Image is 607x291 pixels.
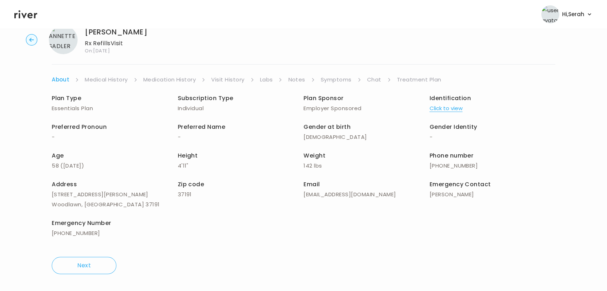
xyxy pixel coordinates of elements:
[85,48,147,53] span: On: [DATE]
[52,180,77,188] span: Address
[430,161,556,171] p: [PHONE_NUMBER]
[367,75,381,85] a: Chat
[178,123,226,131] span: Preferred Name
[303,161,430,171] p: 142 lbs
[178,189,304,200] p: 37191
[211,75,244,85] a: Visit History
[178,132,304,142] p: -
[178,151,198,160] span: Height
[52,228,178,238] p: [PHONE_NUMBER]
[52,94,81,102] span: Plan Type
[303,180,320,188] span: Email
[178,94,233,102] span: Subscription Type
[49,25,78,54] img: ANNETTE SADLER
[303,94,344,102] span: Plan Sponsor
[430,189,556,200] p: [PERSON_NAME]
[52,123,107,131] span: Preferred Pronoun
[430,123,477,131] span: Gender Identity
[430,151,474,160] span: Phone number
[85,75,128,85] a: Medical History
[303,132,430,142] p: [DEMOGRAPHIC_DATA]
[52,75,69,85] a: About
[303,189,430,200] p: [EMAIL_ADDRESS][DOMAIN_NAME]
[52,132,178,142] p: -
[430,132,556,142] p: -
[52,257,116,274] button: Next
[52,200,178,210] p: Woodlawn, [GEOGRAPHIC_DATA] 37191
[288,75,305,85] a: Notes
[541,5,559,23] img: user avatar
[178,161,304,171] p: 4'11"
[178,103,304,113] p: Individual
[430,180,491,188] span: Emergency Contact
[303,123,351,131] span: Gender at birth
[52,103,178,113] p: Essentials Plan
[85,38,147,48] p: Rx Refills Visit
[562,9,584,19] span: Hi, Serah
[303,151,325,160] span: Weight
[85,27,147,37] h1: [PERSON_NAME]
[52,219,111,227] span: Emergency Number
[178,180,204,188] span: Zip code
[303,103,430,113] p: Employer Sponsored
[143,75,196,85] a: Medication History
[397,75,441,85] a: Treatment Plan
[52,161,178,171] p: 58
[260,75,273,85] a: Labs
[541,5,593,23] button: user avatarHi,Serah
[430,103,463,113] button: Click to view
[52,151,64,160] span: Age
[60,162,84,169] span: ( [DATE] )
[52,189,178,200] p: [STREET_ADDRESS][PERSON_NAME]
[430,94,471,102] span: Identification
[321,75,352,85] a: Symptoms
